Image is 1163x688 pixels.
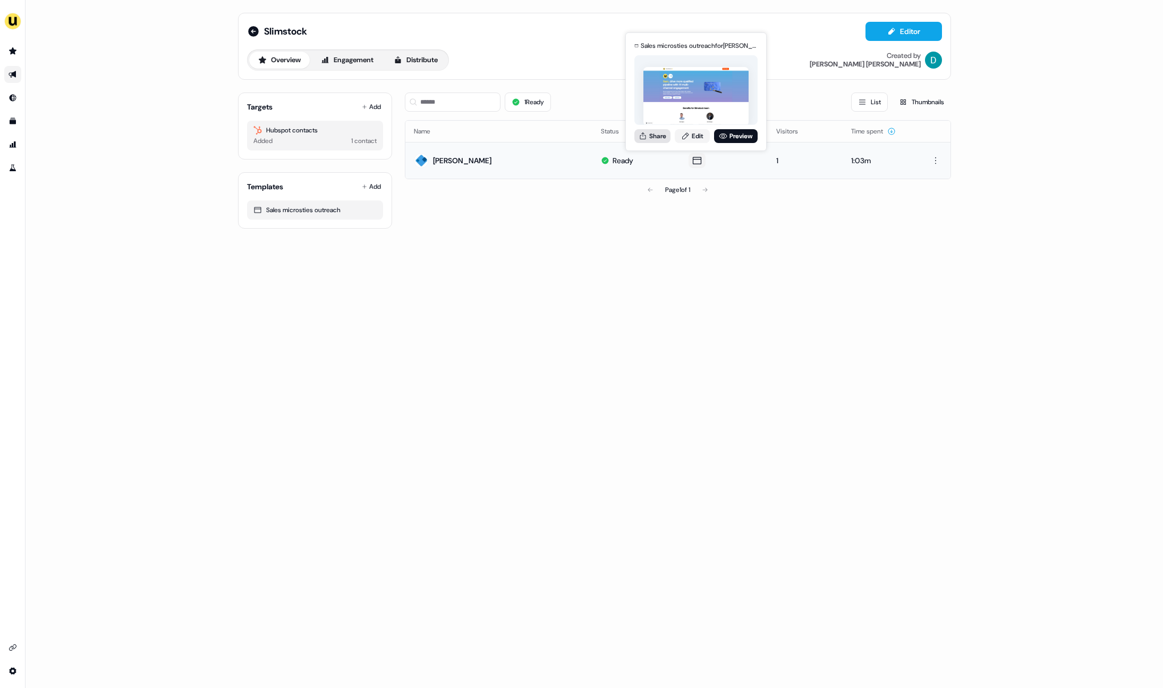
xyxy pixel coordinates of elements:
[641,40,758,51] div: Sales microsties outreach for [PERSON_NAME] (overridden)
[4,639,21,656] a: Go to integrations
[851,93,888,112] button: List
[776,122,811,141] button: Visitors
[4,89,21,106] a: Go to Inbound
[4,66,21,83] a: Go to outbound experience
[851,122,896,141] button: Time spent
[714,129,758,143] a: Preview
[887,52,921,60] div: Created by
[247,102,273,112] div: Targets
[264,25,307,38] span: Slimstock
[601,122,632,141] button: Status
[613,155,633,166] div: Ready
[4,136,21,153] a: Go to attribution
[414,122,443,141] button: Name
[4,43,21,60] a: Go to prospects
[360,99,383,114] button: Add
[433,155,491,166] div: [PERSON_NAME]
[865,22,942,41] button: Editor
[249,52,310,69] button: Overview
[360,179,383,194] button: Add
[253,125,377,136] div: Hubspot contacts
[892,93,951,112] button: Thumbnails
[634,129,670,143] button: Share
[385,52,447,69] button: Distribute
[675,129,710,143] a: Edit
[351,136,377,146] div: 1 contact
[4,662,21,679] a: Go to integrations
[4,160,21,177] a: Go to experiments
[865,27,942,38] a: Editor
[247,181,283,192] div: Templates
[643,67,749,126] img: asset preview
[253,205,377,215] div: Sales microsties outreach
[665,184,690,195] div: Page 1 of 1
[253,136,273,146] div: Added
[505,93,551,112] button: 1Ready
[776,155,834,166] div: 1
[4,113,21,130] a: Go to templates
[810,60,921,69] div: [PERSON_NAME] [PERSON_NAME]
[851,155,906,166] div: 1:03m
[312,52,383,69] button: Engagement
[925,52,942,69] img: David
